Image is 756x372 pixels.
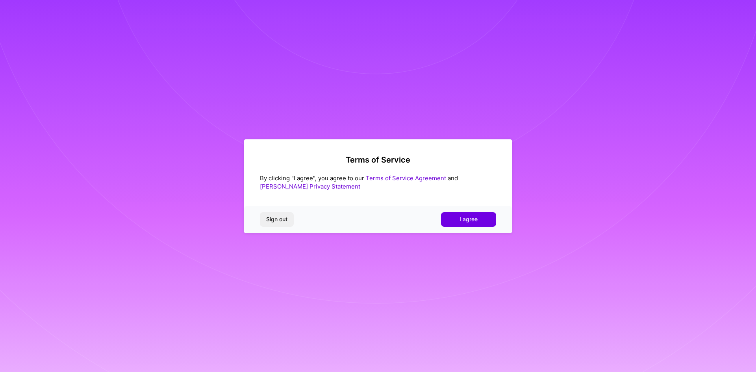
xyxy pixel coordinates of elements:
[366,174,446,182] a: Terms of Service Agreement
[441,212,496,226] button: I agree
[260,155,496,165] h2: Terms of Service
[260,183,360,190] a: [PERSON_NAME] Privacy Statement
[266,215,287,223] span: Sign out
[460,215,478,223] span: I agree
[260,212,294,226] button: Sign out
[260,174,496,191] div: By clicking "I agree", you agree to our and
